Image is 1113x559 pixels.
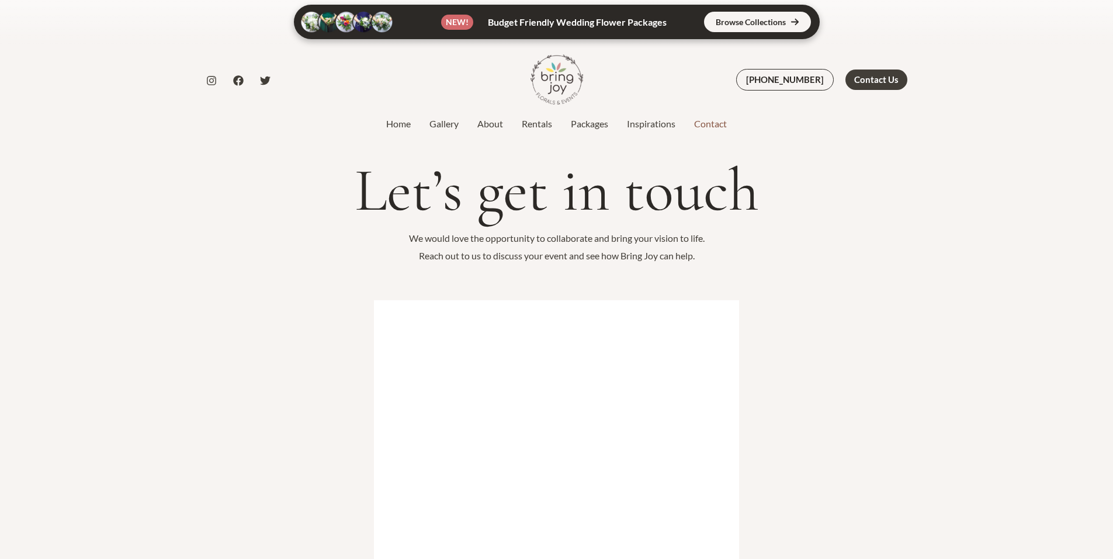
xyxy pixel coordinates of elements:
a: Contact [685,117,736,131]
nav: Site Navigation [377,115,736,133]
a: Packages [561,117,618,131]
a: Facebook [233,75,244,86]
a: Twitter [260,75,271,86]
h1: Let’s get in touch [206,157,907,224]
a: Instagram [206,75,217,86]
a: [PHONE_NUMBER] [736,69,834,91]
a: Rentals [512,117,561,131]
p: We would love the opportunity to collaborate and bring your vision to life. Reach out to us to di... [206,230,907,264]
a: Inspirations [618,117,685,131]
a: About [468,117,512,131]
a: Home [377,117,420,131]
a: Gallery [420,117,468,131]
img: Bring Joy [531,53,583,106]
a: Contact Us [845,70,907,90]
